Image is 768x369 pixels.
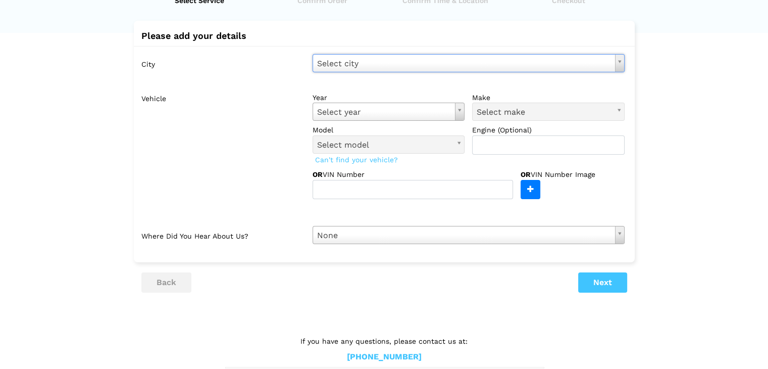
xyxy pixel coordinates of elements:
label: Where did you hear about us? [141,226,305,244]
span: Select model [317,139,451,152]
label: City [141,54,305,72]
a: [PHONE_NUMBER] [347,352,422,362]
label: VIN Number [313,169,396,179]
strong: OR [313,170,323,178]
strong: OR [521,170,531,178]
label: make [472,93,625,103]
h2: Please add your details [141,31,627,41]
span: Select make [477,106,611,119]
p: If you have any questions, please contact us at: [225,336,543,347]
button: Next [578,272,627,293]
label: model [313,125,465,135]
a: Select city [313,54,625,72]
label: Engine (Optional) [472,125,625,135]
button: back [141,272,191,293]
label: year [313,93,465,103]
a: Select make [472,103,625,121]
span: None [317,229,611,242]
span: Select year [317,106,451,119]
a: Select year [313,103,465,121]
span: Select city [317,57,611,70]
span: Can't find your vehicle? [313,153,400,166]
a: Select model [313,135,465,154]
a: None [313,226,625,244]
label: VIN Number Image [521,169,617,179]
label: Vehicle [141,88,305,199]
